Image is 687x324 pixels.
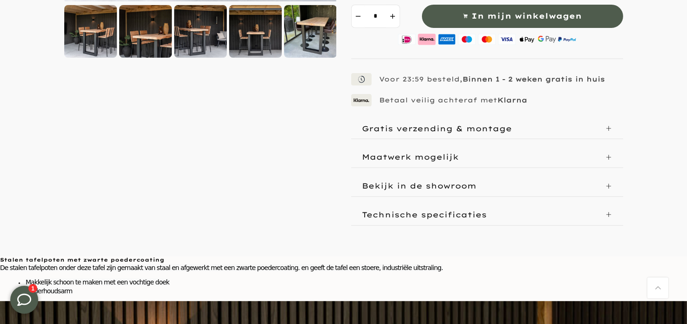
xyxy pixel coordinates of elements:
[422,5,623,28] button: In mijn winkelwagen
[64,5,117,58] img: Douglas bartafel met stalen U-poten zwart
[365,5,386,28] input: Quantity
[284,5,337,58] img: Douglas bartafel met stalen U-poten zwart gepoedercoat
[174,5,227,58] img: Douglas bartafel met stalen U-poten zwart
[647,277,668,298] a: Terug naar boven
[362,181,477,190] p: Bekijk in de showroom
[1,277,48,323] iframe: toggle-frame
[26,278,170,286] span: Makkelijk schoon te maken met een vochtige doek
[362,210,487,219] p: Technische specificaties
[472,9,582,23] span: In mijn winkelwagen
[119,5,172,58] img: Douglas bartafel met stalen U-poten zwart
[229,5,282,58] img: Douglas bartafel met stalen U-poten zwart
[362,152,459,162] p: Maatwerk mogelijk
[463,75,605,83] strong: Binnen 1 - 2 weken gratis in huis
[362,124,512,133] p: Gratis verzending & montage
[497,96,527,104] strong: Klarna
[386,5,400,28] button: increment
[351,5,365,28] button: decrement
[379,75,605,83] p: Voor 23:59 besteld,
[379,96,527,104] p: Betaal veilig achteraf met
[26,287,72,295] span: Onderhoudsarm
